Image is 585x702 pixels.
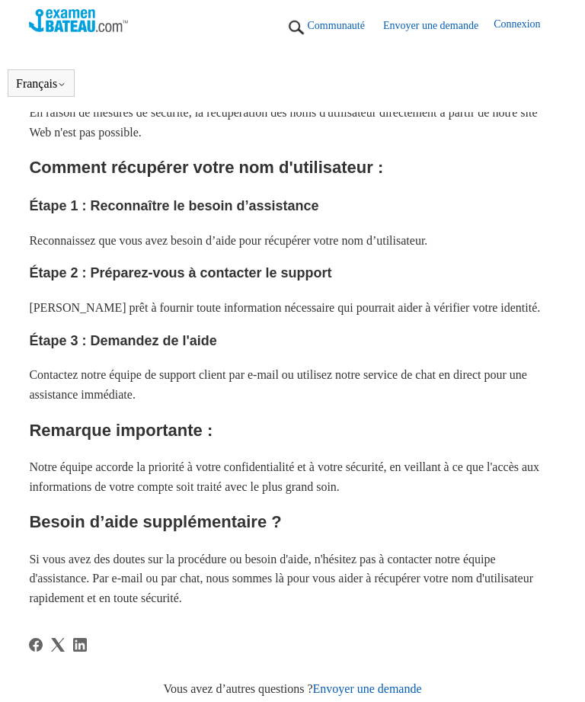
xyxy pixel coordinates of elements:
[383,18,494,34] a: Envoyer une demande
[29,550,555,608] p: Si vous avez des doutes sur la procédure ou besoin d'aide, n'hésitez pas à contacter notre équipe...
[29,195,555,217] h3: Étape 1 : Reconnaître le besoin d’assistance
[29,508,555,535] h2: Besoin d’aide supplémentaire ?
[73,638,87,652] a: LinkedIn
[29,103,555,142] p: En raison de mesures de sécurité, la récupération des noms d'utilisateur directement à partir de ...
[29,457,555,496] p: Notre équipe accorde la priorité à votre confidentialité et à votre sécurité, en veillant à ce qu...
[494,16,555,39] a: Connexion
[29,154,555,181] h2: Comment récupérer votre nom d'utilisateur :
[29,298,555,318] p: [PERSON_NAME] prêt à fournir toute information nécessaire qui pourrait aider à vérifier votre ide...
[285,16,308,39] img: 01JRG6G2EV3DDNXGW7HNC1VX3K
[29,231,555,251] p: Reconnaissez que vous avez besoin d’aide pour récupérer votre nom d’utilisateur.
[313,682,422,695] a: Envoyer une demande
[73,638,87,652] svg: Partager cette page sur LinkedIn
[308,18,380,34] a: Communauté
[29,262,555,284] h3: Étape 2 : Préparez-vous à contacter le support
[16,77,66,91] button: Français
[29,417,555,444] h2: Remarque importante :
[51,638,65,652] a: X Corp
[29,9,128,32] img: Page d’accueil du Centre d’aide Examen Bateau
[29,638,43,652] svg: Partager cette page sur Facebook
[29,638,43,652] a: Facebook
[51,638,65,652] svg: Partager cette page sur X Corp
[29,680,555,698] div: Vous avez d’autres questions ?
[29,365,555,404] p: Contactez notre équipe de support client par e-mail ou utilisez notre service de chat en direct p...
[29,330,555,352] h3: Étape 3 : Demandez de l'aide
